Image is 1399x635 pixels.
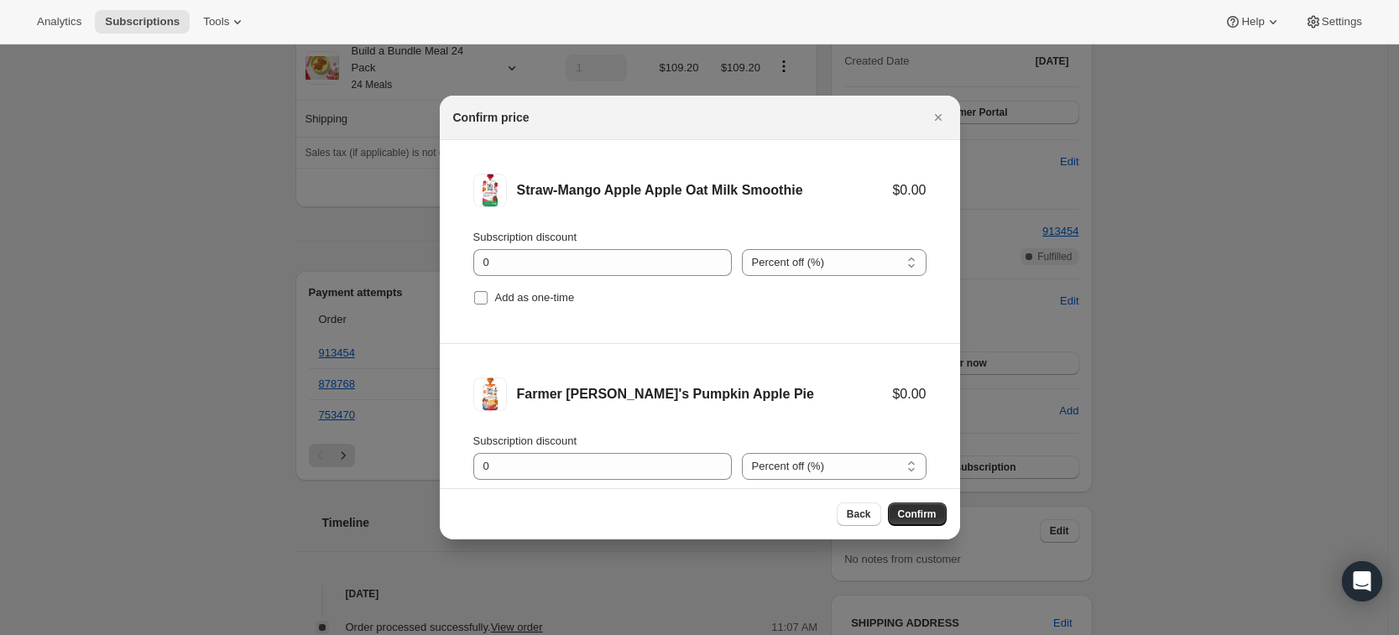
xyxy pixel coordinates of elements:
[1342,561,1382,601] div: Open Intercom Messenger
[517,182,893,199] div: Straw-Mango Apple Apple Oat Milk Smoothie
[1241,15,1264,29] span: Help
[892,386,926,403] div: $0.00
[203,15,229,29] span: Tools
[892,182,926,199] div: $0.00
[473,174,507,207] img: Straw-Mango Apple Apple Oat Milk Smoothie
[898,507,937,521] span: Confirm
[837,502,881,526] button: Back
[473,231,577,243] span: Subscription discount
[37,15,81,29] span: Analytics
[888,502,947,526] button: Confirm
[95,10,190,34] button: Subscriptions
[453,109,530,126] h2: Confirm price
[1295,10,1372,34] button: Settings
[495,291,575,304] span: Add as one-time
[473,377,507,411] img: Farmer Jen's Pumpkin Apple Pie
[105,15,180,29] span: Subscriptions
[1214,10,1291,34] button: Help
[193,10,256,34] button: Tools
[1322,15,1362,29] span: Settings
[27,10,91,34] button: Analytics
[517,386,893,403] div: Farmer [PERSON_NAME]'s Pumpkin Apple Pie
[473,435,577,447] span: Subscription discount
[927,106,950,129] button: Close
[847,507,871,521] span: Back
